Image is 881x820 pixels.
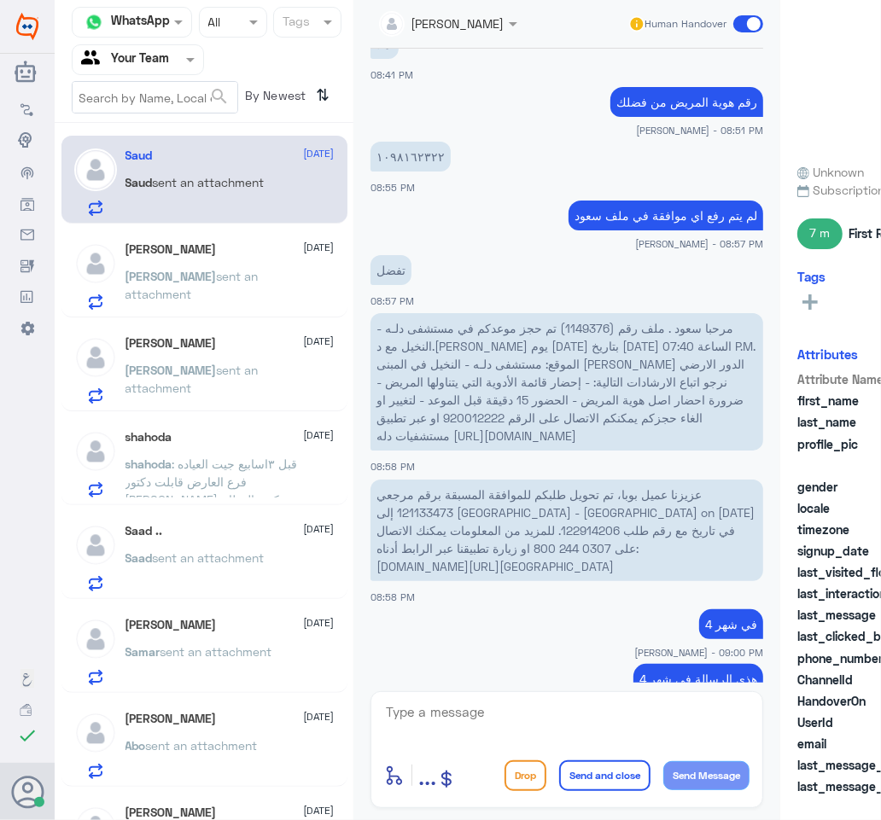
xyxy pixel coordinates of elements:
span: [DATE] [304,709,335,724]
p: 22/9/2025, 9:00 PM [699,609,763,639]
h5: shahoda [125,430,172,445]
span: Saad [125,550,153,565]
img: Widebot Logo [16,13,38,40]
span: [DATE] [304,240,335,255]
i: check [17,725,38,746]
span: [DATE] [304,803,335,818]
span: Samar [125,644,160,659]
button: Drop [505,760,546,791]
p: 22/9/2025, 8:57 PM [569,201,763,230]
span: sent an attachment [160,644,272,659]
p: 22/9/2025, 8:55 PM [370,142,451,172]
span: [PERSON_NAME] - 08:57 PM [635,236,763,251]
span: Saud [125,175,153,189]
span: search [209,86,230,107]
img: whatsapp.png [81,9,107,35]
h6: Tags [797,269,826,284]
img: defaultAdmin.png [74,430,117,473]
span: Abo [125,738,146,753]
h6: Attributes [797,346,858,362]
h5: مها الشثري [125,805,217,820]
span: [DATE] [304,615,335,631]
span: By Newest [238,81,310,115]
img: defaultAdmin.png [74,524,117,567]
i: ⇅ [317,81,330,109]
span: Human Handover [645,16,727,32]
span: [DATE] [304,427,335,443]
span: Unknown [797,163,864,181]
img: defaultAdmin.png [74,618,117,660]
span: 08:55 PM [370,182,415,193]
span: 08:58 PM [370,461,415,472]
input: Search by Name, Local etc… [73,82,237,113]
span: [DATE] [304,146,335,161]
h5: Ahmed Abuelezz [125,336,217,351]
span: [PERSON_NAME] - 08:51 PM [636,123,763,137]
p: 22/9/2025, 8:57 PM [370,255,411,285]
span: ... [418,759,436,790]
img: defaultAdmin.png [74,336,117,379]
span: [PERSON_NAME] [125,269,217,283]
span: 7 m [797,218,843,249]
span: 08:57 PM [370,295,414,306]
span: مرحبا سعود . ملف رقم (1149376) تم حجز موعدكم في مستشفى دلـه - النخيل مع د.[PERSON_NAME] يوم [DATE... [376,321,756,443]
button: ... [418,756,436,794]
span: sent an attachment [153,175,265,189]
img: defaultAdmin.png [74,148,117,191]
img: defaultAdmin.png [74,712,117,754]
p: 22/9/2025, 8:51 PM [610,87,763,117]
img: defaultAdmin.png [74,242,117,285]
span: sent an attachment [153,550,265,565]
span: : قبل ٣اسابيع جيت العياده فرع العارض قابلت دكتور [PERSON_NAME] دكتور العظام ومفروض يكتب لي تحويله... [125,457,306,579]
h5: Samar Alsofyani [125,618,217,632]
span: shahoda [125,457,172,471]
h5: Saad .. [125,524,163,538]
h5: Saud [125,148,153,163]
span: [PERSON_NAME] [125,363,217,377]
span: [DATE] [304,334,335,349]
p: 22/9/2025, 8:58 PM [370,480,763,581]
span: sent an attachment [146,738,258,753]
span: [PERSON_NAME] - 09:00 PM [634,645,763,660]
div: Tags [280,12,310,34]
p: 22/9/2025, 9:00 PM [633,664,763,694]
span: 08:41 PM [370,69,413,80]
button: Send and close [559,760,651,791]
button: Avatar [11,776,44,808]
img: yourTeam.svg [81,47,107,73]
span: [DATE] [304,521,335,537]
h5: Salman Alamri [125,242,217,257]
button: search [209,83,230,111]
span: 08:58 PM [370,591,415,602]
button: Send Message [663,761,750,790]
h5: Abo TaqyEldin [125,712,217,726]
p: 22/9/2025, 8:58 PM [370,313,763,451]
